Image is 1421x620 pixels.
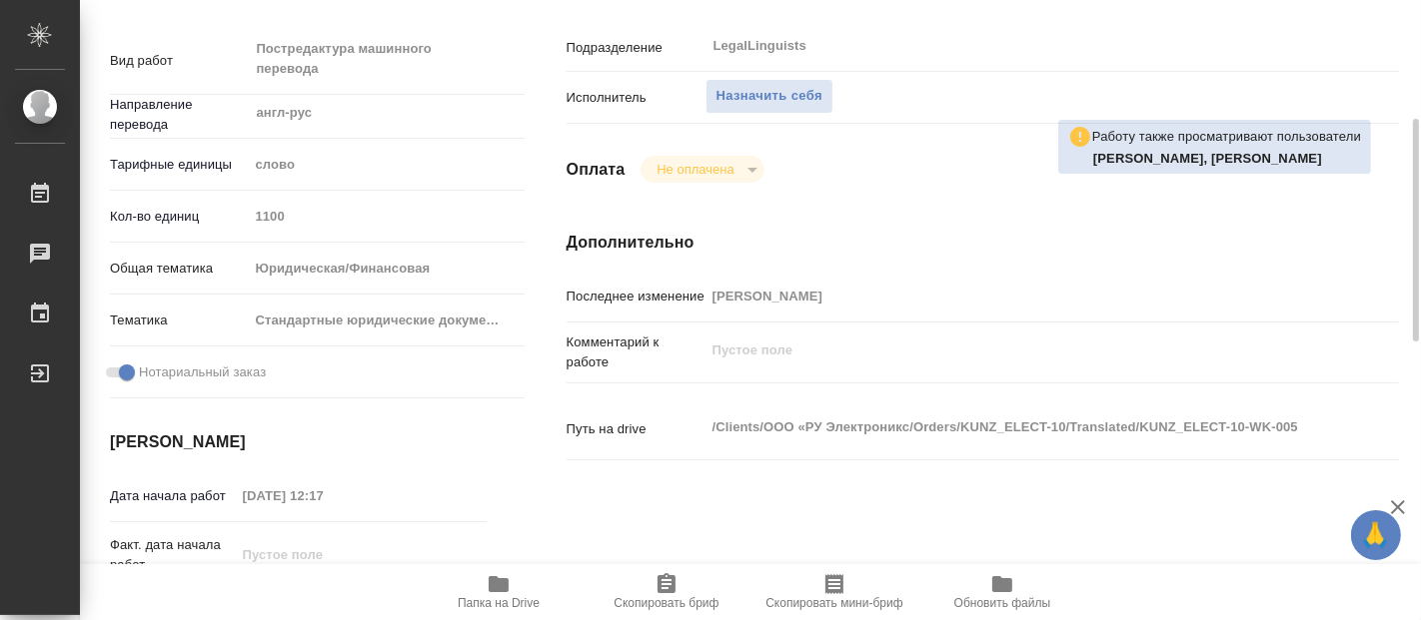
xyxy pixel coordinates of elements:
[567,38,706,58] p: Подразделение
[954,596,1051,610] span: Обновить файлы
[765,596,902,610] span: Скопировать мини-бриф
[1092,127,1361,147] p: Работу также просматривают пользователи
[248,202,525,231] input: Пустое поле
[110,155,248,175] p: Тарифные единицы
[139,362,266,382] span: Нотариальный заказ
[110,535,236,575] p: Факт. дата начала работ
[110,95,248,135] p: Направление перевода
[750,564,918,620] button: Скопировать мини-бриф
[567,158,626,182] h4: Оплата
[567,88,706,108] p: Исполнитель
[716,85,822,108] span: Назначить себя
[918,564,1086,620] button: Обновить файлы
[706,282,1330,310] input: Пустое поле
[248,148,525,182] div: слово
[641,156,763,183] div: Не оплачена
[567,287,706,307] p: Последнее изменение
[1359,514,1393,556] span: 🙏
[583,564,750,620] button: Скопировать бриф
[651,161,739,178] button: Не оплачена
[236,481,411,510] input: Пустое поле
[706,410,1330,444] textarea: /Clients/ООО «РУ Электроникс/Orders/KUNZ_ELECT-10/Translated/KUNZ_ELECT-10-WK-005
[458,596,540,610] span: Папка на Drive
[1093,149,1361,169] p: Тарабановская Анастасия, Солдатенкова Татьяна
[567,332,706,372] p: Комментарий к работе
[1351,510,1401,560] button: 🙏
[248,252,525,286] div: Юридическая/Финансовая
[110,259,248,279] p: Общая тематика
[415,564,583,620] button: Папка на Drive
[614,596,718,610] span: Скопировать бриф
[110,51,248,71] p: Вид работ
[248,304,525,337] div: Стандартные юридические документы, договоры, уставы
[110,486,236,506] p: Дата начала работ
[236,540,411,569] input: Пустое поле
[110,430,487,454] h4: [PERSON_NAME]
[110,207,248,227] p: Кол-во единиц
[110,310,248,330] p: Тематика
[567,231,1399,255] h4: Дополнительно
[1093,151,1322,166] b: [PERSON_NAME], [PERSON_NAME]
[706,79,833,114] button: Назначить себя
[567,419,706,439] p: Путь на drive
